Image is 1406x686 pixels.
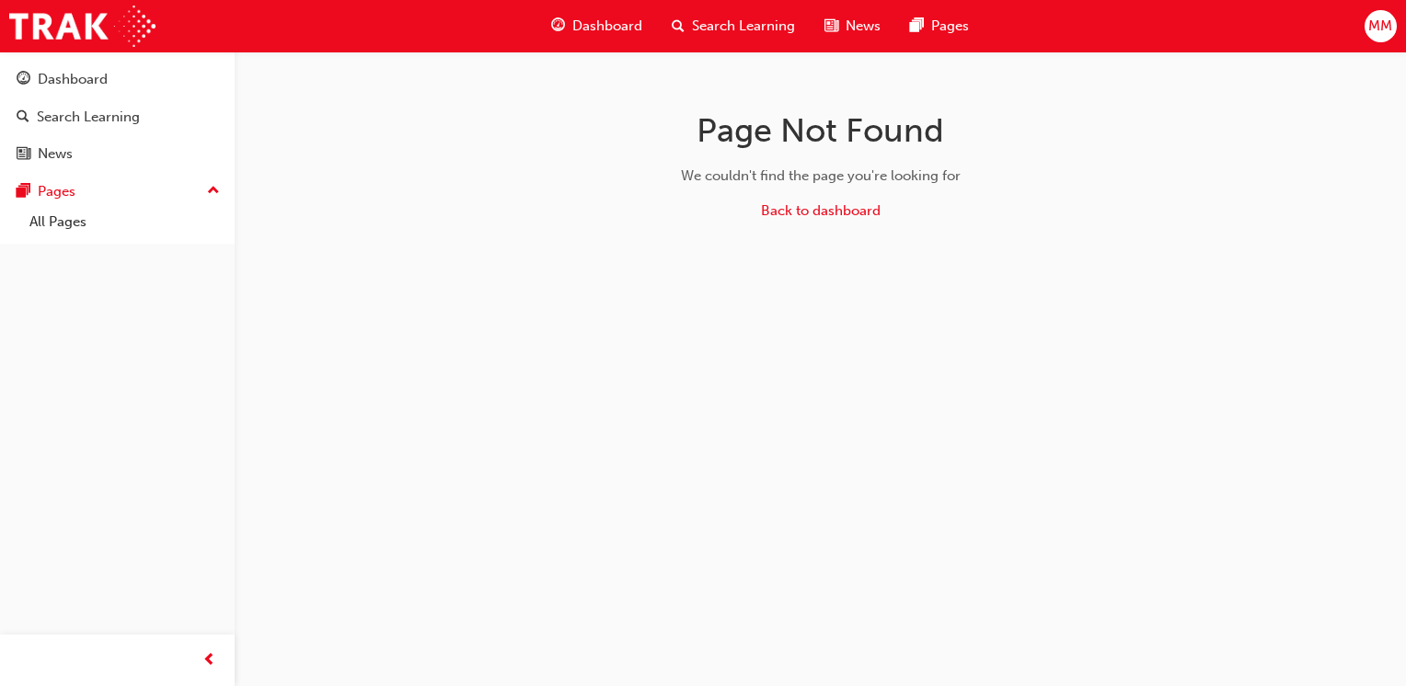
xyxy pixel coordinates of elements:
a: pages-iconPages [895,7,984,45]
div: Search Learning [37,107,140,128]
div: News [38,143,73,165]
button: MM [1365,10,1397,42]
span: guage-icon [551,15,565,38]
a: search-iconSearch Learning [657,7,810,45]
span: news-icon [824,15,838,38]
div: We couldn't find the page you're looking for [529,166,1112,187]
span: pages-icon [17,184,30,200]
span: News [846,16,881,37]
span: news-icon [17,146,30,163]
span: MM [1368,16,1392,37]
span: search-icon [672,15,685,38]
a: Search Learning [7,100,227,134]
span: Pages [931,16,969,37]
img: Trak [9,6,156,47]
div: Dashboard [38,69,108,90]
a: News [7,137,227,171]
span: Dashboard [572,16,642,37]
span: pages-icon [910,15,924,38]
span: Search Learning [692,16,795,37]
a: guage-iconDashboard [536,7,657,45]
span: prev-icon [202,649,216,672]
h1: Page Not Found [529,110,1112,151]
a: Dashboard [7,63,227,97]
a: Back to dashboard [761,202,881,219]
button: Pages [7,175,227,209]
button: DashboardSearch LearningNews [7,59,227,175]
div: Pages [38,181,75,202]
span: guage-icon [17,72,30,88]
a: news-iconNews [810,7,895,45]
span: up-icon [207,179,220,203]
a: All Pages [22,208,227,236]
span: search-icon [17,109,29,126]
